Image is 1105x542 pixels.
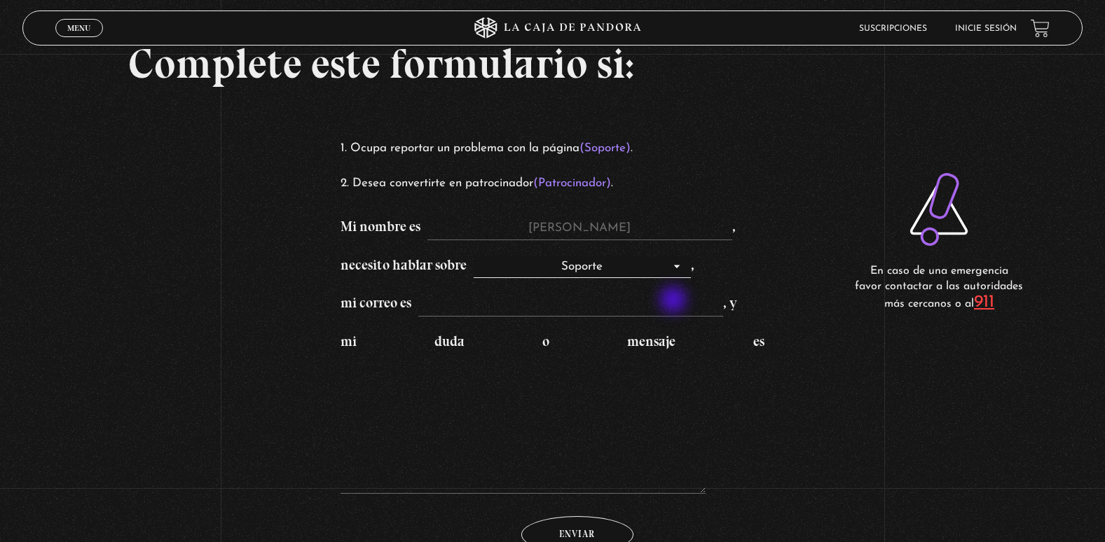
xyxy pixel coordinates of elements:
[341,173,765,195] li: Desea convertirte en patrocinador .
[341,294,737,311] label: mi correo es , y
[341,218,736,235] label: Mi nombre es ,
[974,293,994,311] a: 911
[341,333,765,498] label: mi duda o mensaje es
[427,218,732,240] input: Mi nombre es,
[341,138,765,160] li: Ocupa reportar un problema con la página .
[839,263,1039,312] p: En caso de una emergencia favor contactar a las autoridades más cercanos o al
[1031,19,1050,38] a: View your shopping cart
[533,177,611,189] mark: (Patrocinador)
[859,25,927,33] a: Suscripciones
[341,256,694,273] label: necesito hablar sobre ,
[63,36,96,46] span: Cerrar
[474,256,691,279] select: necesito hablar sobre,
[128,39,977,89] h2: Complete este formulario si:
[418,294,723,317] input: mi correo es, y
[341,354,706,494] textarea: mi duda o mensaje es
[955,25,1017,33] a: Inicie sesión
[67,24,90,32] span: Menu
[579,142,631,154] mark: (Soporte)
